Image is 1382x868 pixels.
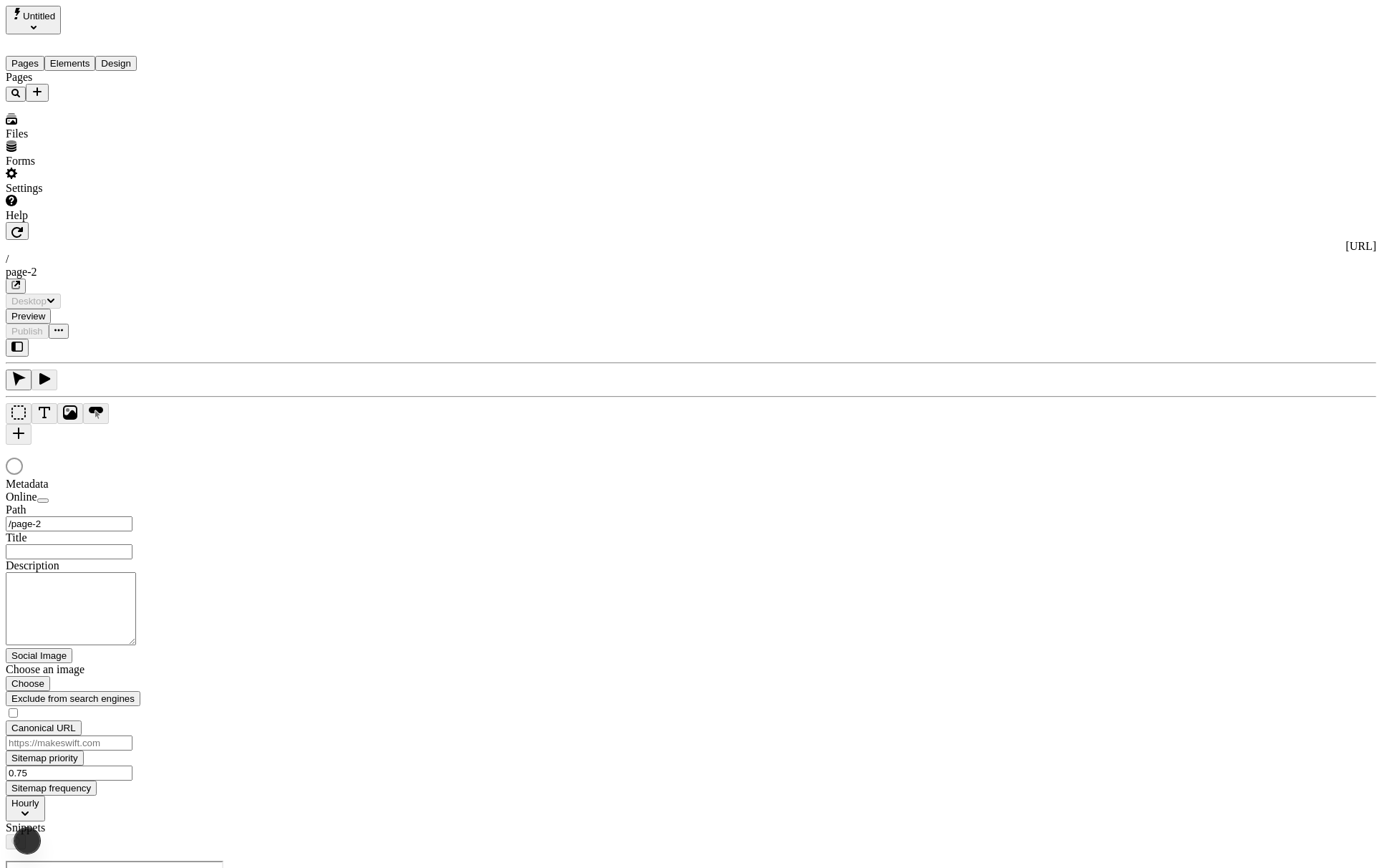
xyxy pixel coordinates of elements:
div: / [6,253,1376,266]
span: Exclude from search engines [11,693,135,704]
span: Canonical URL [11,723,76,733]
span: Social Image [11,650,67,661]
div: Metadata [6,478,178,491]
div: Pages [6,71,178,84]
div: Help [6,209,178,222]
div: Choose an image [6,663,178,676]
button: Choose [6,676,50,691]
span: Sitemap frequency [11,783,91,794]
button: Hourly [6,796,45,821]
input: https://makeswift.com [6,736,132,751]
span: Title [6,531,27,544]
button: Select site [6,6,61,34]
button: Box [6,403,32,424]
div: page-2 [6,266,1376,279]
button: Social Image [6,648,72,663]
span: Hourly [11,798,39,809]
button: Button [83,403,109,424]
span: Publish [11,326,43,337]
button: Image [57,403,83,424]
span: Choose [11,678,44,689]
button: Canonical URL [6,720,82,736]
button: Design [95,56,137,71]
span: Sitemap priority [11,753,78,763]
span: Path [6,503,26,516]
button: Exclude from search engines [6,691,140,706]
button: Preview [6,309,51,324]
span: Description [6,559,59,572]
button: Pages [6,56,44,71]
div: Forms [6,155,178,168]
button: Publish [6,324,49,339]
span: Online [6,491,37,503]
button: Add new [26,84,49,102]
button: Sitemap priority [6,751,84,766]
div: Settings [6,182,178,195]
button: Text [32,403,57,424]
button: Desktop [6,294,61,309]
span: Desktop [11,296,47,307]
div: Files [6,127,178,140]
div: [URL] [6,240,1376,253]
span: Preview [11,311,45,322]
button: Sitemap frequency [6,781,97,796]
button: Elements [44,56,96,71]
span: Untitled [23,11,55,21]
div: Snippets [6,821,178,834]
